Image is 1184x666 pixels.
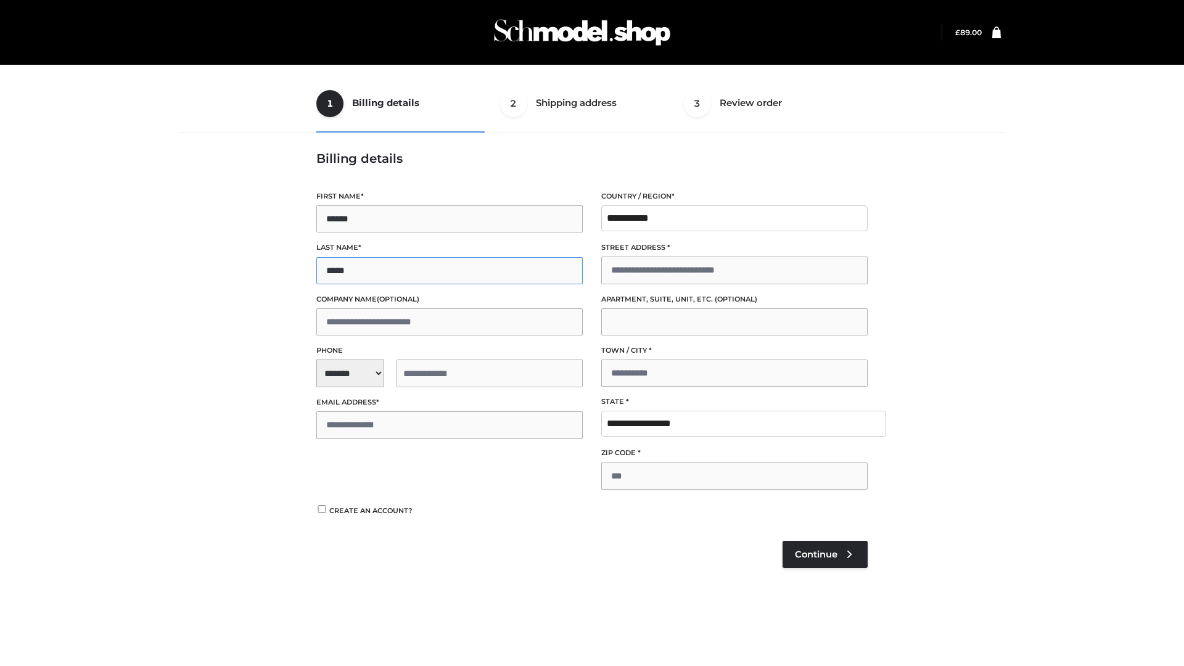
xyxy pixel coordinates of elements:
label: Last name [316,242,583,253]
label: Email address [316,397,583,408]
label: Street address [601,242,868,253]
span: £ [955,28,960,37]
label: First name [316,191,583,202]
bdi: 89.00 [955,28,982,37]
h3: Billing details [316,151,868,166]
span: (optional) [715,295,757,303]
a: £89.00 [955,28,982,37]
label: Apartment, suite, unit, etc. [601,294,868,305]
label: Phone [316,345,583,356]
label: State [601,396,868,408]
label: ZIP Code [601,447,868,459]
a: Continue [783,541,868,568]
img: Schmodel Admin 964 [490,8,675,57]
label: Company name [316,294,583,305]
span: (optional) [377,295,419,303]
span: Create an account? [329,506,413,515]
span: Continue [795,549,837,560]
label: Town / City [601,345,868,356]
input: Create an account? [316,505,327,513]
label: Country / Region [601,191,868,202]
